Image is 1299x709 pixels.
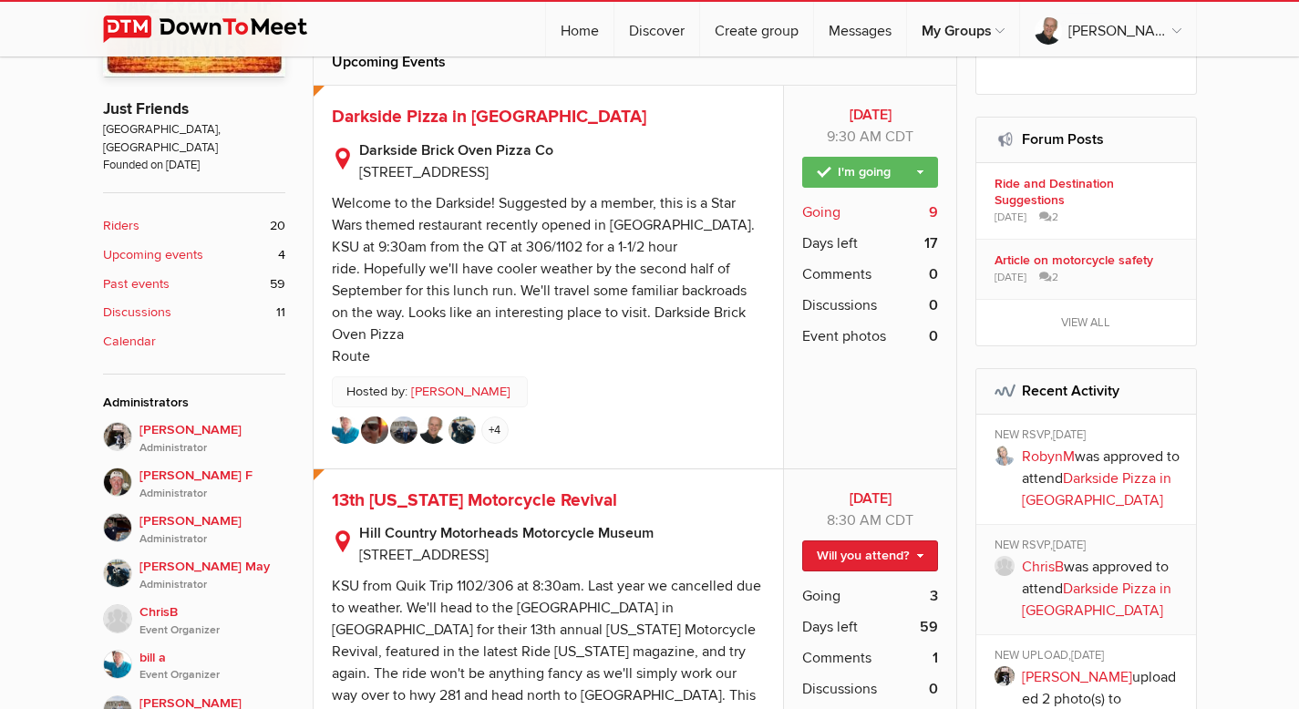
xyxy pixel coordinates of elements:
span: 9:30 AM [827,128,881,146]
div: NEW UPLOAD, [995,648,1183,666]
a: Past events 59 [103,274,285,294]
span: Discussions [802,678,877,700]
a: Messages [814,2,906,57]
b: Calendar [103,332,156,352]
span: Comments [802,263,871,285]
h2: Upcoming Events [332,40,939,84]
a: Discussions 11 [103,303,285,323]
span: [PERSON_NAME] [139,420,285,457]
a: [PERSON_NAME] [1022,668,1132,686]
span: [DATE] [995,270,1026,286]
img: DownToMeet [103,15,335,43]
img: Cindy Barlow [361,416,388,444]
img: Kenneth Manuel [390,416,418,444]
div: Welcome to the Darkside! Suggested by a member, this is a Star Wars themed restaurant recently op... [332,194,755,365]
span: [PERSON_NAME] F [139,466,285,502]
a: Ride and Destination Suggestions [DATE] 2 [976,163,1196,239]
b: 0 [929,325,938,347]
a: Create group [700,2,813,57]
i: Administrator [139,486,285,502]
span: [DATE] [1053,427,1086,442]
span: America/Chicago [885,128,913,146]
a: I'm going [802,157,938,188]
b: 9 [929,201,938,223]
a: Riders 20 [103,216,285,236]
a: RobynM [1022,447,1075,466]
a: Calendar [103,332,285,352]
b: 0 [929,263,938,285]
b: 17 [924,232,938,254]
span: Founded on [DATE] [103,157,285,174]
a: ChrisB [1022,558,1064,576]
span: [GEOGRAPHIC_DATA], [GEOGRAPHIC_DATA] [103,121,285,157]
b: Hill Country Motorheads Motorcycle Museum [359,522,766,544]
b: 3 [930,585,938,607]
div: NEW RSVP, [995,427,1183,446]
p: was approved to attend [1022,556,1183,622]
span: [DATE] [1053,538,1086,552]
a: Article on motorcycle safety [DATE] 2 [976,240,1196,299]
span: [DATE] [1071,648,1104,663]
img: John P [103,422,132,451]
b: Riders [103,216,139,236]
a: +4 [481,416,509,444]
img: bill a [103,650,132,679]
b: Discussions [103,303,171,323]
div: NEW RSVP, [995,538,1183,556]
span: Days left [802,232,858,254]
img: Scott May [103,513,132,542]
a: My Groups [907,2,1019,57]
span: 2 [1039,210,1058,226]
span: 20 [270,216,285,236]
span: Discussions [802,294,877,316]
span: [DATE] [995,210,1026,226]
b: Article on motorcycle safety [995,252,1183,269]
a: [PERSON_NAME]Administrator [103,422,285,457]
a: [PERSON_NAME] MayAdministrator [103,548,285,593]
span: [PERSON_NAME] May [139,557,285,593]
i: Administrator [139,440,285,457]
a: Upcoming events 4 [103,245,285,265]
h2: Recent Activity [995,369,1178,413]
span: [STREET_ADDRESS] [359,546,489,564]
span: bill a [139,648,285,684]
img: Barb May [448,416,476,444]
i: Event Organizer [139,622,285,639]
span: America/Chicago [885,511,913,529]
b: Darkside Brick Oven Pizza Co [359,139,766,161]
span: 11 [276,303,285,323]
i: Event Organizer [139,667,285,683]
a: [PERSON_NAME] [1020,2,1196,57]
b: [DATE] [802,104,938,126]
span: 2 [1039,270,1058,286]
b: 59 [920,616,938,638]
b: 1 [933,647,938,669]
span: Going [802,201,840,223]
p: Hosted by: [332,376,528,407]
span: ChrisB [139,602,285,639]
span: 59 [270,274,285,294]
a: Forum Posts [1022,130,1104,149]
a: Darkside Pizza in [GEOGRAPHIC_DATA] [332,106,646,128]
img: Barb May [103,559,132,588]
a: Will you attend? [802,540,938,571]
div: Administrators [103,393,285,413]
p: was approved to attend [1022,446,1183,511]
span: Days left [802,616,858,638]
i: Administrator [139,531,285,548]
span: Going [802,585,840,607]
img: ChrisB [103,604,132,633]
a: [PERSON_NAME] [411,382,510,402]
a: Darkside Pizza in [GEOGRAPHIC_DATA] [1022,469,1171,509]
a: 13th [US_STATE] Motorcycle Revival [332,489,617,511]
b: 0 [929,678,938,700]
a: bill aEvent Organizer [103,639,285,684]
a: Darkside Pizza in [GEOGRAPHIC_DATA] [1022,580,1171,620]
b: Past events [103,274,170,294]
a: ChrisBEvent Organizer [103,593,285,639]
span: Event photos [802,325,886,347]
i: Administrator [139,577,285,593]
span: Comments [802,647,871,669]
